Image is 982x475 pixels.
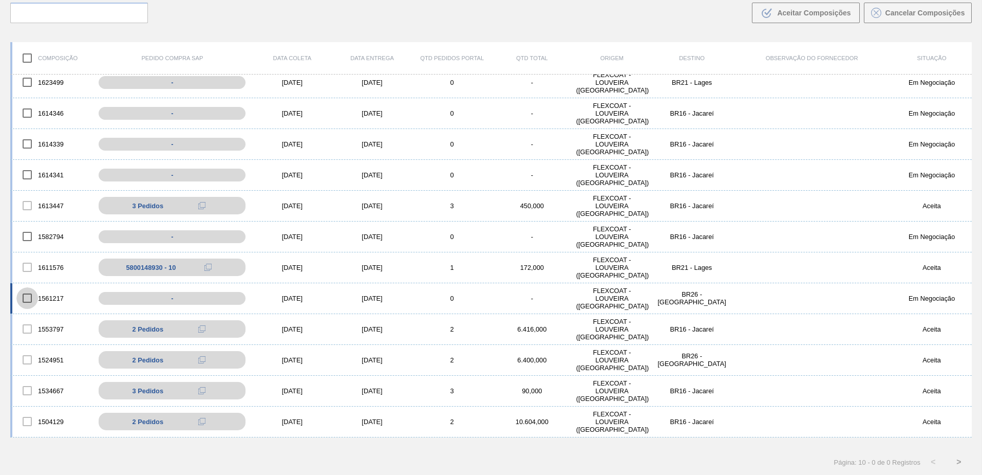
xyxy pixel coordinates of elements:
[492,233,572,241] div: -
[38,79,64,86] font: 1623499
[492,325,572,333] div: 6.416,000
[752,3,860,23] button: Aceitar Composições
[652,290,732,306] div: BR26 - Uberlândia
[332,264,412,271] div: [DATE]
[38,295,64,302] font: 1561217
[652,387,732,395] div: BR16 - Jacareí
[834,459,862,466] span: Página: 1
[572,71,652,94] div: FLEXCOAT - LOUVEIRA (SP)
[99,76,245,89] div: -
[192,354,212,366] div: Copiar
[946,449,972,475] button: >
[492,171,572,179] div: -
[252,109,332,117] div: [DATE]
[332,79,412,86] div: [DATE]
[572,133,652,156] div: FLEXCOAT - LOUVEIRA (SP)
[492,418,572,426] div: 10.604,000
[332,140,412,148] div: [DATE]
[412,418,492,426] div: 2
[252,55,332,61] div: Data coleta
[892,233,972,241] div: Em Negociação
[38,140,64,148] font: 1614339
[572,287,652,310] div: FLEXCOAT - LOUVEIRA (SP)
[38,171,64,179] font: 1614341
[252,202,332,210] div: [DATE]
[252,233,332,241] div: [DATE]
[126,264,176,271] div: 5800148930 - 10
[38,356,64,364] font: 1524951
[38,264,64,271] font: 1611576
[252,79,332,86] div: [DATE]
[38,109,64,117] font: 1614346
[192,199,212,212] div: Copiar
[412,140,492,148] div: 0
[412,325,492,333] div: 2
[332,356,412,364] div: [DATE]
[492,140,572,148] div: -
[492,55,572,61] div: Qtd Total
[652,79,732,86] div: BR21 - Lages
[892,418,972,426] div: Aceita
[252,325,332,333] div: [DATE]
[652,264,732,271] div: BR21 - Lages
[885,9,965,17] span: Cancelar Composições
[332,295,412,302] div: [DATE]
[572,55,652,61] div: Origem
[892,387,972,395] div: Aceita
[332,387,412,395] div: [DATE]
[892,356,972,364] div: Aceita
[332,171,412,179] div: [DATE]
[732,55,892,61] div: Observação do Fornecedor
[777,9,851,17] span: Aceitar Composições
[652,233,732,241] div: BR16 - Jacareí
[864,3,972,23] button: Cancelar Composições
[99,230,245,243] div: -
[332,109,412,117] div: [DATE]
[892,325,972,333] div: Aceita
[412,109,492,117] div: 0
[572,318,652,341] div: FLEXCOAT - LOUVEIRA (SP)
[192,415,212,428] div: Copiar
[652,418,732,426] div: BR16 - Jacareí
[412,295,492,302] div: 0
[892,140,972,148] div: Em Negociação
[252,140,332,148] div: [DATE]
[892,109,972,117] div: Em Negociação
[652,55,732,61] div: Destino
[920,449,946,475] button: <
[133,418,163,426] span: 2 Pedidos
[572,410,652,433] div: FLEXCOAT - LOUVEIRA (SP)
[892,264,972,271] div: Aceita
[492,109,572,117] div: -
[38,55,78,61] font: Composição
[412,171,492,179] div: 0
[133,202,163,210] span: 3 Pedidos
[38,202,64,210] font: 1613447
[652,352,732,368] div: BR26 - Uberlândia
[252,295,332,302] div: [DATE]
[862,459,920,466] span: 0 - 0 de 0 Registros
[892,171,972,179] div: Em Negociação
[192,323,212,335] div: Copiar
[892,295,972,302] div: Em Negociação
[332,55,412,61] div: Data entrega
[133,356,163,364] span: 2 Pedidos
[252,356,332,364] div: [DATE]
[572,349,652,372] div: FLEXCOAT - LOUVEIRA (SP)
[252,171,332,179] div: [DATE]
[412,55,492,61] div: Qtd Pedidos Portal
[572,163,652,187] div: FLEXCOAT - LOUVEIRA (SP)
[99,107,245,120] div: -
[572,194,652,217] div: FLEXCOAT - LOUVEIRA (SP)
[572,102,652,125] div: FLEXCOAT - LOUVEIRA (SP)
[652,171,732,179] div: BR16 - Jacareí
[99,138,245,151] div: -
[892,55,972,61] div: Situação
[412,202,492,210] div: 3
[38,233,64,241] font: 1582794
[252,387,332,395] div: [DATE]
[492,79,572,86] div: -
[38,418,64,426] font: 1504129
[38,387,64,395] font: 1534667
[412,79,492,86] div: 0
